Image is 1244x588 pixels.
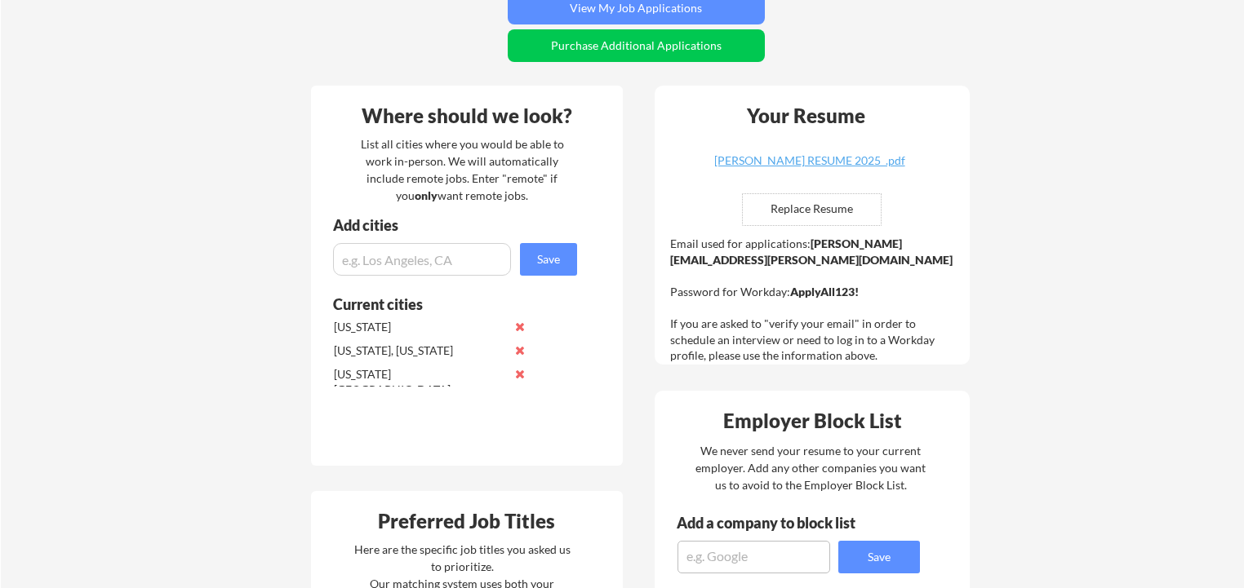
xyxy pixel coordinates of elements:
[670,237,953,267] strong: [PERSON_NAME][EMAIL_ADDRESS][PERSON_NAME][DOMAIN_NAME]
[661,411,965,431] div: Employer Block List
[713,155,907,166] div: [PERSON_NAME] RESUME 2025_.pdf
[670,236,958,364] div: Email used for applications: Password for Workday: If you are asked to "verify your email" in ord...
[315,511,619,531] div: Preferred Job Titles
[333,243,511,276] input: e.g. Los Angeles, CA
[334,366,506,398] div: [US_STATE][GEOGRAPHIC_DATA]
[315,106,619,126] div: Where should we look?
[334,343,506,359] div: [US_STATE], [US_STATE]
[677,515,881,530] div: Add a company to block list
[333,218,581,232] div: Add cities
[520,243,577,276] button: Save
[508,29,765,62] button: Purchase Additional Applications
[333,297,559,312] div: Current cities
[713,155,907,180] a: [PERSON_NAME] RESUME 2025_.pdf
[334,319,506,335] div: [US_STATE]
[350,135,575,204] div: List all cities where you would be able to work in-person. We will automatically include remote j...
[790,285,859,298] strong: ApplyAll123!
[726,106,887,126] div: Your Resume
[695,442,927,493] div: We never send your resume to your current employer. Add any other companies you want us to avoid ...
[415,188,438,202] strong: only
[838,541,920,573] button: Save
